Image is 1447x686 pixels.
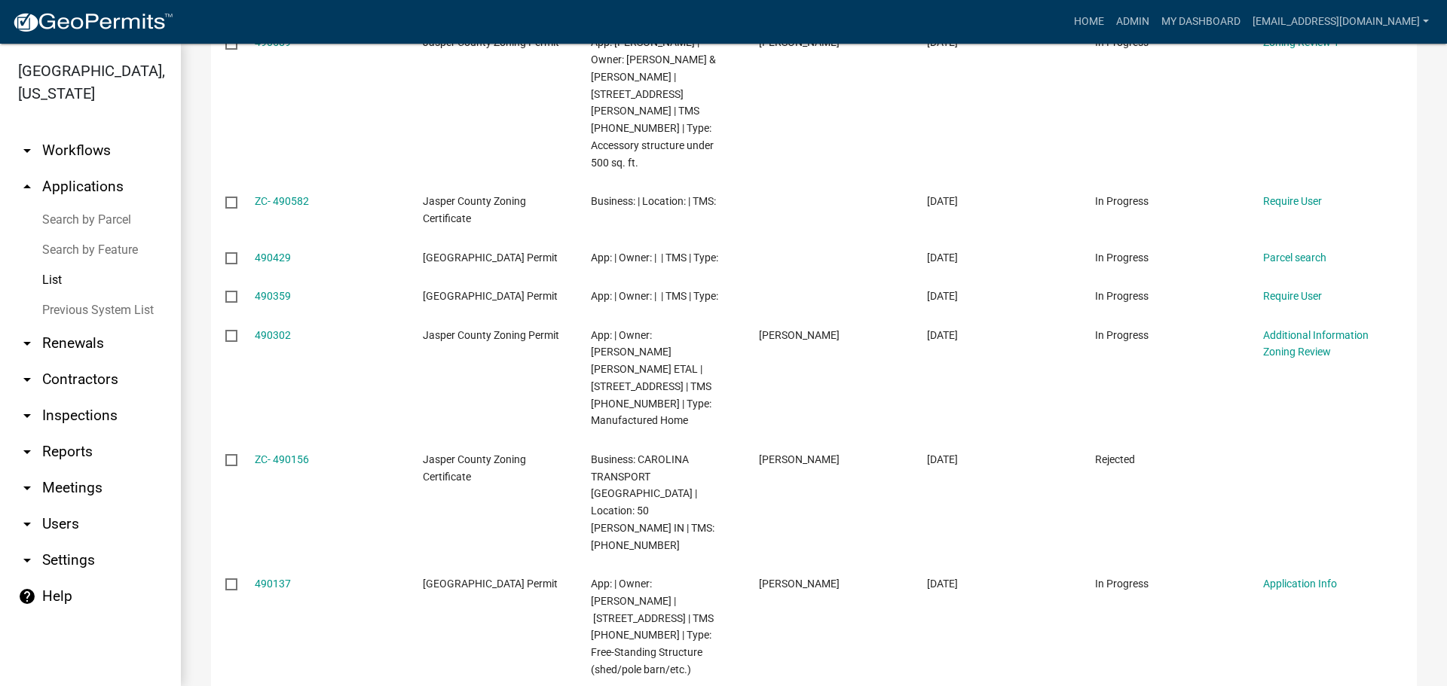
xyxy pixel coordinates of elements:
span: In Progress [1095,329,1149,341]
i: arrow_drop_up [18,178,36,196]
span: Richard Brown [759,578,840,590]
span: App: | Owner: | | TMS | Type: [591,290,718,302]
a: 490302 [255,329,291,341]
span: Juan j pena [759,329,840,341]
span: Rejected [1095,453,1135,465]
span: 10/09/2025 [927,329,958,341]
a: Admin [1110,8,1155,36]
span: In Progress [1095,195,1149,207]
i: arrow_drop_down [18,407,36,425]
span: App: | Owner: RIVERA JUAN JOSE PENA ETAL | 2105 Calf Pen Bay | TMS 020-00-03-086 | Type: Manufact... [591,329,711,427]
span: 10/09/2025 [927,290,958,302]
i: arrow_drop_down [18,142,36,160]
span: App: Timothy Martinez | Owner: BETHEA ALBERTHA & ROBERT L | 9881 COTTON HILL RD | TMS 015-01-00-0... [591,36,716,168]
a: Require User [1263,195,1322,207]
span: App: | Owner: BROWN RICHARD | 1114 Cook landing rd | TMS 070-00-00-011 | Type: Free-Standing Stru... [591,578,714,675]
span: In Progress [1095,290,1149,302]
span: 10/09/2025 [927,195,958,207]
span: 10/09/2025 [927,252,958,264]
a: Parcel search [1263,252,1326,264]
span: In Progress [1095,252,1149,264]
span: Business: | Location: | TMS: [591,195,716,207]
a: ZC- 490156 [255,453,309,465]
a: Require User [1263,290,1322,302]
span: 10/08/2025 [927,453,958,465]
i: arrow_drop_down [18,443,36,461]
a: 490359 [255,290,291,302]
i: arrow_drop_down [18,334,36,352]
i: arrow_drop_down [18,370,36,389]
span: Jasper County Zoning Permit [423,329,559,341]
span: Business: CAROLINA TRANSPORT SOUTH STATE | Location: 50 GEORGE WILLIAMS IN | TMS: 020-00-03-086 [591,453,714,551]
span: Jasper County Building Permit [423,578,558,590]
a: My Dashboard [1155,8,1247,36]
span: 10/08/2025 [927,578,958,590]
i: help [18,587,36,605]
span: In Progress [1095,578,1149,590]
a: [EMAIL_ADDRESS][DOMAIN_NAME] [1247,8,1435,36]
a: 490137 [255,578,291,590]
span: Jasper County Zoning Certificate [423,195,526,224]
span: Jasper County Zoning Certificate [423,453,526,483]
span: Jasper County Building Permit [423,290,558,302]
a: Additional Information Zoning Review [1263,329,1369,358]
i: arrow_drop_down [18,551,36,569]
span: Jasper County Building Permit [423,252,558,264]
i: arrow_drop_down [18,479,36,497]
a: Home [1068,8,1110,36]
a: Application Info [1263,578,1337,590]
a: ZC- 490582 [255,195,309,207]
i: arrow_drop_down [18,515,36,533]
a: 490429 [255,252,291,264]
span: Juan j pena [759,453,840,465]
span: App: | Owner: | | TMS | Type: [591,252,718,264]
